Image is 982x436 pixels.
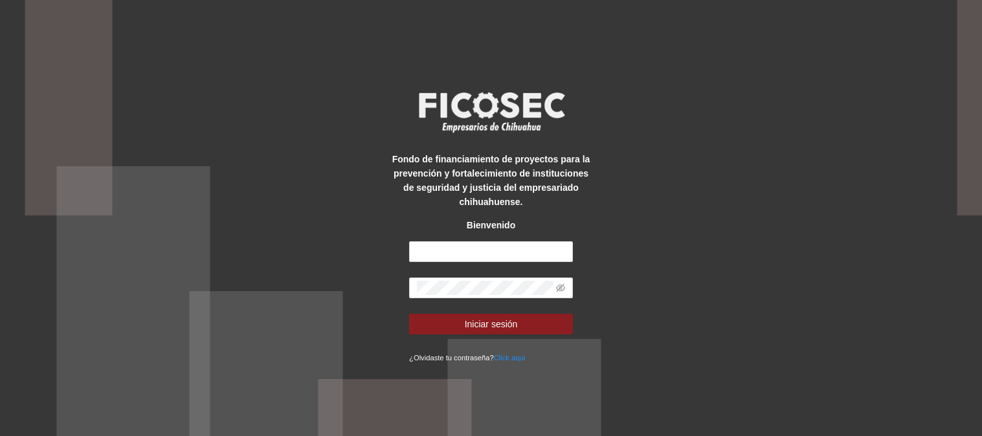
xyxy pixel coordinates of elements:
strong: Bienvenido [467,220,515,230]
small: ¿Olvidaste tu contraseña? [409,354,525,362]
img: logo [410,88,572,136]
a: Click aqui [494,354,526,362]
span: Iniciar sesión [465,317,518,331]
strong: Fondo de financiamiento de proyectos para la prevención y fortalecimiento de instituciones de seg... [392,154,590,207]
button: Iniciar sesión [409,314,573,334]
span: eye-invisible [556,283,565,292]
